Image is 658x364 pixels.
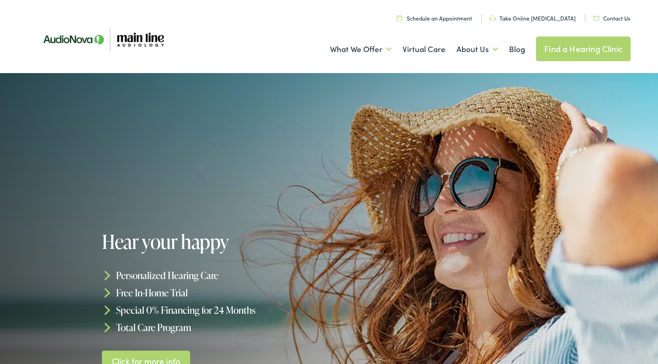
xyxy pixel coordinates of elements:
[403,32,446,66] a: Virtual Care
[397,14,472,22] a: Schedule an Appointment
[102,284,332,301] li: Free In-Home Trial
[489,14,576,22] a: Take Online [MEDICAL_DATA]
[509,32,525,66] a: Blog
[102,301,332,319] li: Special 0% Financing for 24 Months
[330,32,392,66] a: What We Offer
[102,318,332,336] li: Total Care Program
[397,15,402,21] img: utility icon
[593,14,630,22] a: Contact Us
[489,16,496,21] img: utility icon
[102,267,332,284] li: Personalized Hearing Care
[102,231,332,252] h1: Hear your happy
[593,16,600,21] img: utility icon
[536,37,631,61] a: Find a Hearing Clinic
[456,32,498,66] a: About Us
